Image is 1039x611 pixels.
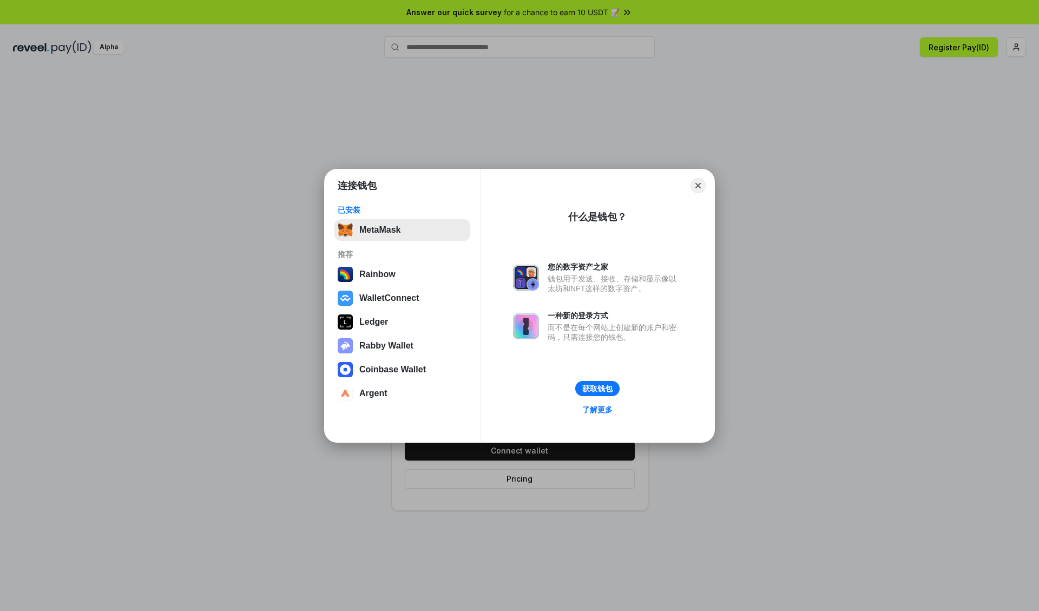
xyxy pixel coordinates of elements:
[359,341,413,351] div: Rabby Wallet
[582,384,613,393] div: 获取钱包
[582,405,613,415] div: 了解更多
[334,311,470,333] button: Ledger
[334,359,470,380] button: Coinbase Wallet
[338,291,353,306] img: svg+xml,%3Csvg%20width%3D%2228%22%20height%3D%2228%22%20viewBox%3D%220%200%2028%2028%22%20fill%3D...
[548,311,682,320] div: 一种新的登录方式
[359,365,426,375] div: Coinbase Wallet
[548,323,682,342] div: 而不是在每个网站上创建新的账户和密码，只需连接您的钱包。
[513,313,539,339] img: svg+xml,%3Csvg%20xmlns%3D%22http%3A%2F%2Fwww.w3.org%2F2000%2Fsvg%22%20fill%3D%22none%22%20viewBox...
[338,222,353,238] img: svg+xml,%3Csvg%20fill%3D%22none%22%20height%3D%2233%22%20viewBox%3D%220%200%2035%2033%22%20width%...
[338,386,353,401] img: svg+xml,%3Csvg%20width%3D%2228%22%20height%3D%2228%22%20viewBox%3D%220%200%2028%2028%22%20fill%3D...
[338,249,467,259] div: 推荐
[338,267,353,282] img: svg+xml,%3Csvg%20width%3D%22120%22%20height%3D%22120%22%20viewBox%3D%220%200%20120%20120%22%20fil...
[334,383,470,404] button: Argent
[359,317,388,327] div: Ledger
[548,274,682,293] div: 钱包用于发送、接收、存储和显示像以太坊和NFT这样的数字资产。
[334,335,470,357] button: Rabby Wallet
[338,179,377,192] h1: 连接钱包
[359,389,387,398] div: Argent
[513,265,539,291] img: svg+xml,%3Csvg%20xmlns%3D%22http%3A%2F%2Fwww.w3.org%2F2000%2Fsvg%22%20fill%3D%22none%22%20viewBox...
[334,287,470,309] button: WalletConnect
[334,219,470,241] button: MetaMask
[338,205,467,215] div: 已安装
[338,314,353,330] img: svg+xml,%3Csvg%20xmlns%3D%22http%3A%2F%2Fwww.w3.org%2F2000%2Fsvg%22%20width%3D%2228%22%20height%3...
[568,211,627,224] div: 什么是钱包？
[359,293,419,303] div: WalletConnect
[334,264,470,285] button: Rainbow
[548,262,682,272] div: 您的数字资产之家
[691,178,706,193] button: Close
[576,403,619,417] a: 了解更多
[575,381,620,396] button: 获取钱包
[338,338,353,353] img: svg+xml,%3Csvg%20xmlns%3D%22http%3A%2F%2Fwww.w3.org%2F2000%2Fsvg%22%20fill%3D%22none%22%20viewBox...
[359,270,396,279] div: Rainbow
[359,225,400,235] div: MetaMask
[338,362,353,377] img: svg+xml,%3Csvg%20width%3D%2228%22%20height%3D%2228%22%20viewBox%3D%220%200%2028%2028%22%20fill%3D...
